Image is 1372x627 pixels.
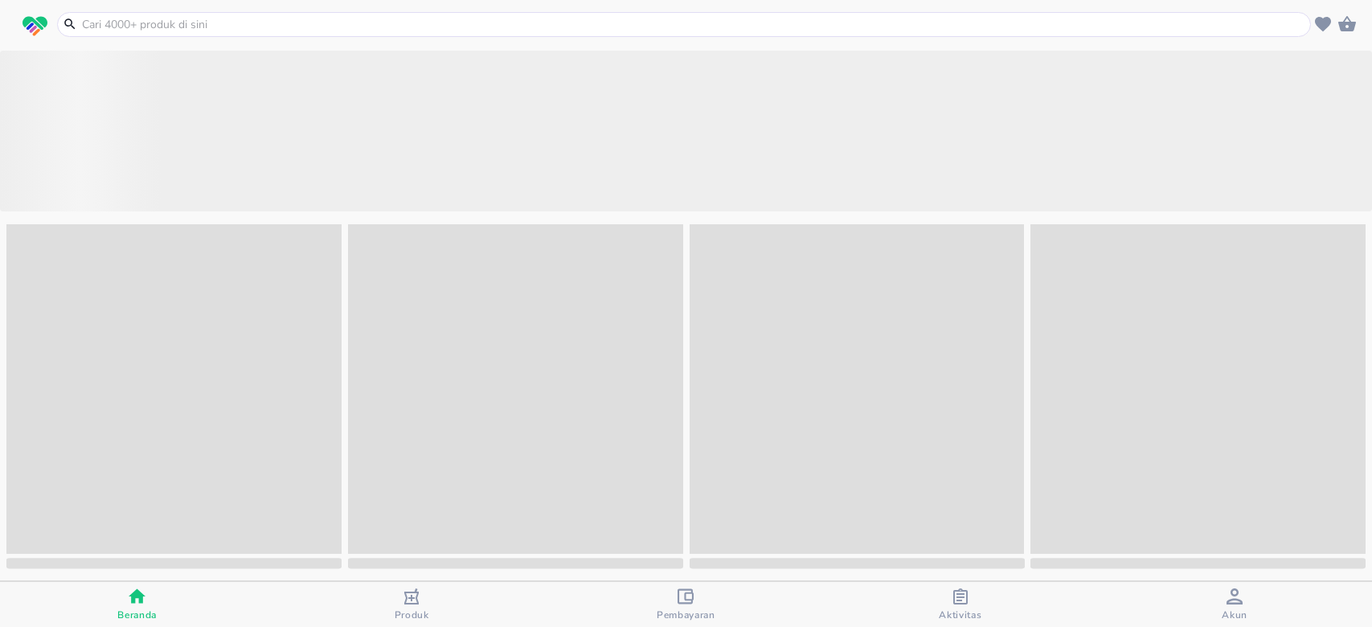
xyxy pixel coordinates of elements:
[117,609,157,621] span: Beranda
[823,582,1097,627] button: Aktivitas
[395,609,429,621] span: Produk
[549,582,823,627] button: Pembayaran
[939,609,981,621] span: Aktivitas
[1098,582,1372,627] button: Akun
[80,16,1307,33] input: Cari 4000+ produk di sini
[1222,609,1247,621] span: Akun
[274,582,548,627] button: Produk
[657,609,715,621] span: Pembayaran
[23,16,47,37] img: logo_swiperx_s.bd005f3b.svg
